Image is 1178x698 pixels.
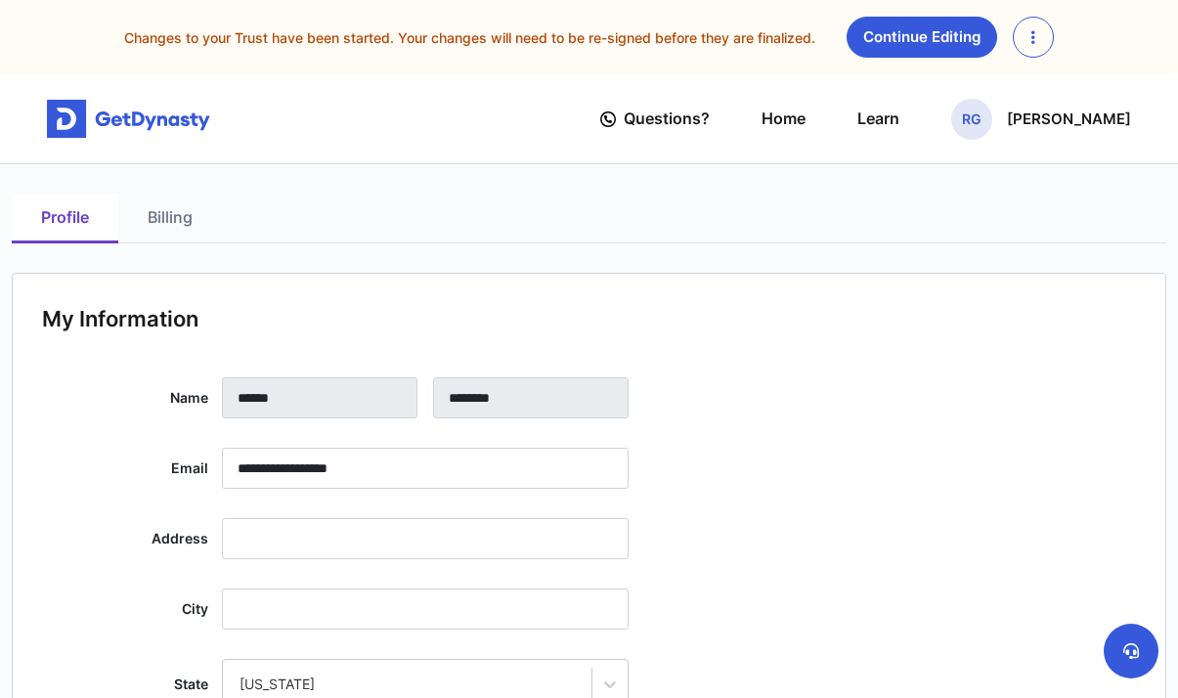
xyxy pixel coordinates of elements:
span: RG [951,99,992,140]
div: Changes to your Trust have been started. Your changes will need to be re-signed before they are f... [16,17,1161,58]
a: Questions? [600,91,710,147]
div: [US_STATE] [240,675,575,694]
img: Get started for free with Dynasty Trust Company [47,100,210,139]
a: Continue Editing [847,17,997,58]
a: Billing [118,194,222,243]
a: Profile [12,194,118,243]
a: Home [762,91,806,147]
button: RG[PERSON_NAME] [951,99,1131,140]
p: [PERSON_NAME] [1007,111,1131,127]
label: City [42,589,208,630]
span: Questions? [624,101,710,137]
label: Address [42,518,208,559]
a: Learn [857,91,899,147]
label: Email [42,448,208,489]
span: My Information [42,305,198,333]
label: Name [42,377,208,418]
